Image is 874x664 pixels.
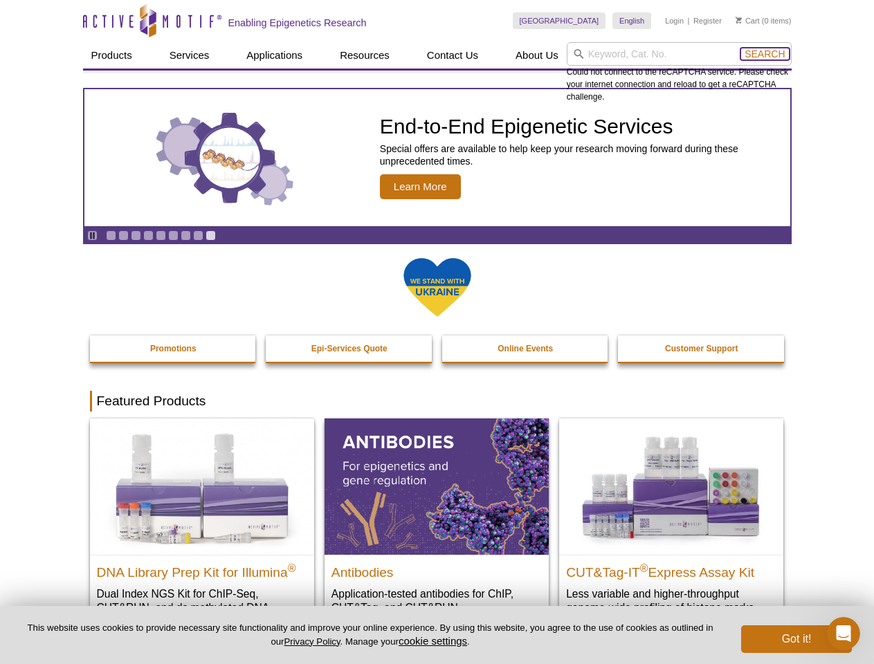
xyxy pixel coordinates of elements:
strong: Epi-Services Quote [311,344,388,353]
p: Application-tested antibodies for ChIP, CUT&Tag, and CUT&RUN. [331,587,542,615]
h2: Enabling Epigenetics Research [228,17,367,29]
iframe: Intercom live chat [827,617,860,650]
a: Customer Support [618,335,785,362]
img: CUT&Tag-IT® Express Assay Kit [559,418,783,554]
a: Go to slide 3 [131,230,141,241]
a: Online Events [442,335,610,362]
a: CUT&Tag-IT® Express Assay Kit CUT&Tag-IT®Express Assay Kit Less variable and higher-throughput ge... [559,418,783,628]
h2: Featured Products [90,391,785,412]
a: Resources [331,42,398,68]
p: Dual Index NGS Kit for ChIP-Seq, CUT&RUN, and ds methylated DNA assays. [97,587,307,629]
img: All Antibodies [325,418,549,554]
a: Contact Us [419,42,486,68]
sup: ® [288,562,296,573]
button: cookie settings [399,635,467,647]
strong: Online Events [498,344,553,353]
span: Search [745,48,785,59]
a: Go to slide 1 [106,230,116,241]
a: DNA Library Prep Kit for Illumina DNA Library Prep Kit for Illumina® Dual Index NGS Kit for ChIP-... [90,418,314,642]
button: Got it! [741,625,852,653]
a: Go to slide 9 [206,230,216,241]
a: Go to slide 6 [168,230,179,241]
a: Services [161,42,218,68]
h2: CUT&Tag-IT Express Assay Kit [566,559,776,580]
a: Go to slide 5 [156,230,166,241]
a: [GEOGRAPHIC_DATA] [513,12,606,29]
a: Login [665,16,684,26]
strong: Customer Support [665,344,738,353]
input: Keyword, Cat. No. [567,42,792,66]
a: Products [83,42,140,68]
a: All Antibodies Antibodies Application-tested antibodies for ChIP, CUT&Tag, and CUT&RUN. [325,418,549,628]
p: Less variable and higher-throughput genome-wide profiling of histone marks​. [566,587,776,615]
h2: Antibodies [331,559,542,580]
sup: ® [640,562,648,573]
img: We Stand With Ukraine [403,257,472,318]
img: Your Cart [736,17,742,24]
a: Go to slide 7 [181,230,191,241]
a: Epi-Services Quote [266,335,433,362]
a: Applications [238,42,311,68]
a: English [612,12,651,29]
h2: DNA Library Prep Kit for Illumina [97,559,307,580]
a: Go to slide 2 [118,230,129,241]
a: Privacy Policy [284,636,340,647]
a: About Us [507,42,567,68]
div: Could not connect to the reCAPTCHA service. Please check your internet connection and reload to g... [567,42,792,103]
button: Search [740,48,789,60]
strong: Promotions [150,344,197,353]
a: Toggle autoplay [87,230,98,241]
li: (0 items) [736,12,792,29]
p: This website uses cookies to provide necessary site functionality and improve your online experie... [22,622,718,648]
a: Go to slide 8 [193,230,203,241]
a: Cart [736,16,760,26]
a: Go to slide 4 [143,230,154,241]
a: Register [693,16,722,26]
img: DNA Library Prep Kit for Illumina [90,418,314,554]
a: Promotions [90,335,257,362]
li: | [688,12,690,29]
